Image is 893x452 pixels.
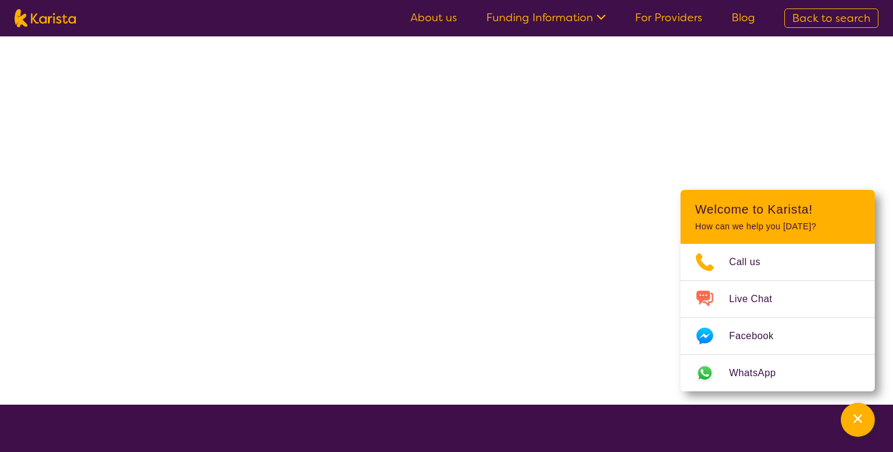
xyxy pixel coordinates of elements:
[792,11,871,25] span: Back to search
[681,190,875,391] div: Channel Menu
[695,221,860,232] p: How can we help you [DATE]?
[635,10,702,25] a: For Providers
[732,10,755,25] a: Blog
[695,202,860,217] h2: Welcome to Karista!
[841,403,875,437] button: Channel Menu
[486,10,606,25] a: Funding Information
[15,9,76,27] img: Karista logo
[681,244,875,391] ul: Choose channel
[681,355,875,391] a: Web link opens in a new tab.
[410,10,457,25] a: About us
[784,8,878,28] a: Back to search
[729,253,775,271] span: Call us
[729,290,787,308] span: Live Chat
[729,327,788,345] span: Facebook
[729,364,790,382] span: WhatsApp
